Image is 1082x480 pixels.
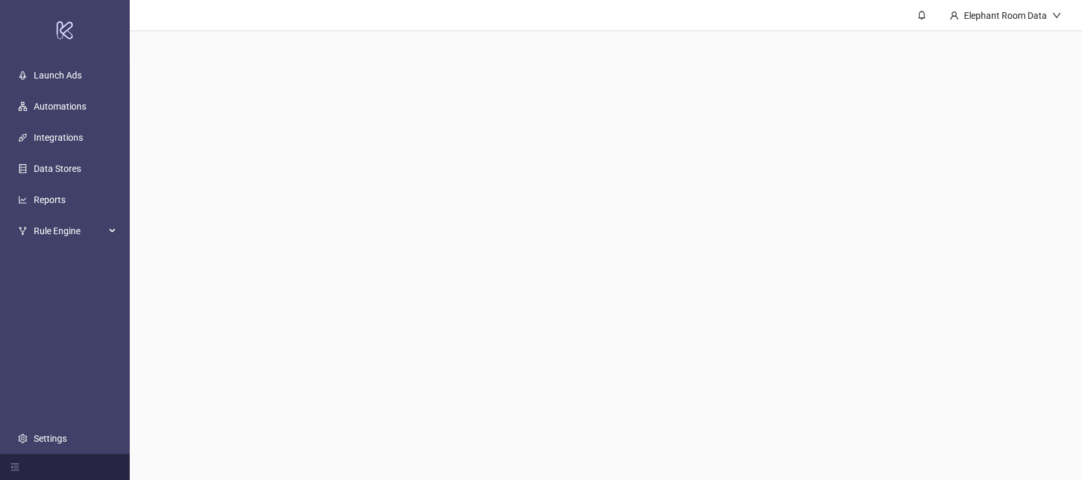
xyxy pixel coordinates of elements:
span: menu-fold [10,462,19,472]
span: bell [917,10,926,19]
a: Integrations [34,132,83,143]
a: Data Stores [34,163,81,174]
span: Rule Engine [34,218,105,244]
a: Launch Ads [34,70,82,80]
div: Elephant Room Data [959,8,1052,23]
a: Settings [34,433,67,444]
span: fork [18,226,27,235]
a: Automations [34,101,86,112]
a: Reports [34,195,66,205]
span: user [950,11,959,20]
span: down [1052,11,1061,20]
